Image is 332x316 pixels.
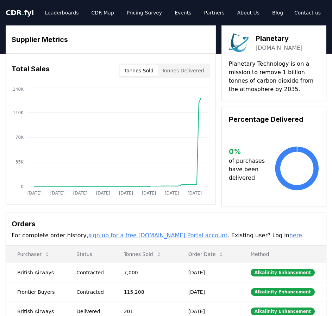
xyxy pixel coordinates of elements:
[267,6,289,19] a: Blog
[232,6,265,19] a: About Us
[229,114,319,125] h3: Percentage Delivered
[229,33,249,53] img: Planetary-logo
[229,157,275,182] p: of purchases have been delivered
[71,251,107,258] p: Status
[119,191,133,196] tspan: [DATE]
[86,6,120,19] a: CDR Map
[21,184,24,189] tspan: 0
[27,191,42,196] tspan: [DATE]
[289,6,326,19] a: Contact us
[6,282,65,302] td: Frontier Buyers
[12,247,56,261] button: Purchaser
[256,44,303,52] a: [DOMAIN_NAME]
[113,263,177,282] td: 7,000
[256,33,303,44] h3: Planetary
[88,232,228,239] a: sign up for a free [DOMAIN_NAME] Portal account
[251,288,315,296] div: Alkalinity Enhancement
[177,282,239,302] td: [DATE]
[12,34,210,45] h3: Supplier Metrics
[113,282,177,302] td: 115,208
[165,191,179,196] tspan: [DATE]
[169,6,197,19] a: Events
[22,8,24,17] span: .
[12,64,50,78] h3: Total Sales
[183,247,230,261] button: Order Date
[142,191,156,196] tspan: [DATE]
[76,308,107,315] div: Delivered
[199,6,230,19] a: Partners
[76,288,107,296] div: Contracted
[96,191,111,196] tspan: [DATE]
[120,65,158,76] button: Tonnes Sold
[6,263,65,282] td: British Airways
[15,135,24,140] tspan: 70K
[13,110,24,115] tspan: 110K
[245,251,320,258] p: Method
[121,6,168,19] a: Pricing Survey
[158,65,208,76] button: Tonnes Delivered
[6,8,34,17] span: CDR fyi
[251,308,315,315] div: Alkalinity Enhancement
[229,60,319,94] p: Planetary Technology is on a mission to remove 1 billion tonnes of carbon dioxide from the atmosp...
[12,219,320,229] h3: Orders
[50,191,65,196] tspan: [DATE]
[73,191,88,196] tspan: [DATE]
[118,247,167,261] button: Tonnes Sold
[188,191,202,196] tspan: [DATE]
[251,269,315,276] div: Alkalinity Enhancement
[6,8,34,18] a: CDR.fyi
[12,231,320,240] p: For complete order history, . Existing user? Log in .
[15,160,24,165] tspan: 35K
[76,269,107,276] div: Contracted
[13,87,24,92] tspan: 140K
[39,6,84,19] a: Leaderboards
[39,6,289,19] nav: Main
[229,146,275,157] h3: 0 %
[177,263,239,282] td: [DATE]
[289,232,302,239] a: here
